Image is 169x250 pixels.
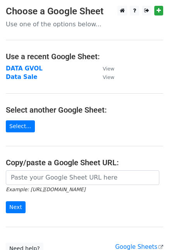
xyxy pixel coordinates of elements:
[6,65,43,72] a: DATA GVOL
[6,201,26,213] input: Next
[103,74,114,80] small: View
[6,187,85,192] small: Example: [URL][DOMAIN_NAME]
[95,74,114,80] a: View
[6,105,163,115] h4: Select another Google Sheet:
[6,120,35,132] a: Select...
[103,66,114,72] small: View
[6,170,159,185] input: Paste your Google Sheet URL here
[6,6,163,17] h3: Choose a Google Sheet
[6,158,163,167] h4: Copy/paste a Google Sheet URL:
[6,52,163,61] h4: Use a recent Google Sheet:
[6,20,163,28] p: Use one of the options below...
[6,74,37,80] a: Data Sale
[95,65,114,72] a: View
